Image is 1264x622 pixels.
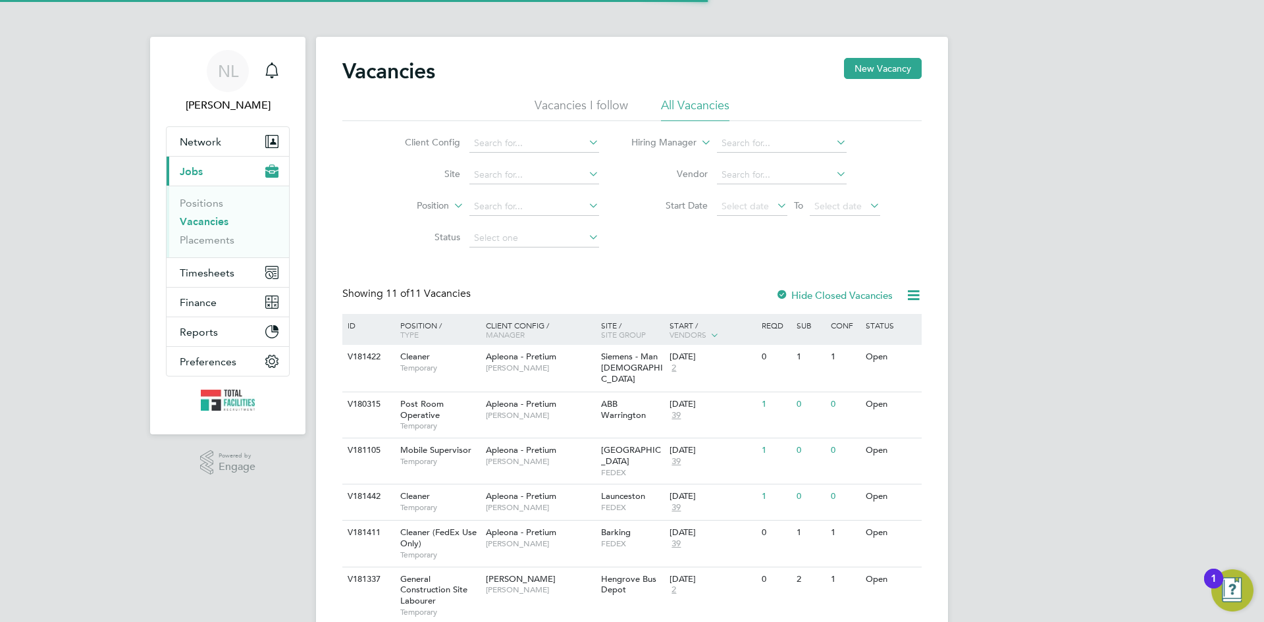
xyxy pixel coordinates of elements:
div: 0 [828,484,862,509]
div: 0 [793,484,828,509]
div: V181105 [344,438,390,463]
span: 39 [670,538,683,550]
span: ABB Warrington [601,398,646,421]
span: Type [400,329,419,340]
span: Select date [722,200,769,212]
div: 0 [828,392,862,417]
span: [GEOGRAPHIC_DATA] [601,444,661,467]
label: Hide Closed Vacancies [776,289,893,301]
span: To [790,197,807,214]
span: Network [180,136,221,148]
div: V181422 [344,345,390,369]
div: V181442 [344,484,390,509]
div: Open [862,521,920,545]
span: [PERSON_NAME] [486,410,594,421]
div: Site / [598,314,667,346]
div: 0 [758,521,793,545]
li: All Vacancies [661,97,729,121]
div: 2 [793,567,828,592]
button: Timesheets [167,258,289,287]
span: [PERSON_NAME] [486,456,594,467]
nav: Main navigation [150,37,305,434]
span: Apleona - Pretium [486,527,556,538]
div: Client Config / [483,314,598,346]
span: Hengrove Bus Depot [601,573,656,596]
span: Preferences [180,355,236,368]
a: NL[PERSON_NAME] [166,50,290,113]
span: Manager [486,329,525,340]
span: 11 of [386,287,409,300]
span: NL [218,63,238,80]
input: Select one [469,229,599,247]
span: Cleaner [400,490,430,502]
div: ID [344,314,390,336]
label: Vendor [632,168,708,180]
span: 11 Vacancies [386,287,471,300]
span: [PERSON_NAME] [486,584,594,595]
div: [DATE] [670,445,755,456]
div: 1 [828,345,862,369]
div: Open [862,567,920,592]
div: V180315 [344,392,390,417]
span: Jobs [180,165,203,178]
span: Post Room Operative [400,398,444,421]
span: Temporary [400,456,479,467]
label: Client Config [384,136,460,148]
span: Finance [180,296,217,309]
div: Conf [828,314,862,336]
div: Open [862,438,920,463]
h2: Vacancies [342,58,435,84]
label: Position [373,199,449,213]
div: [DATE] [670,491,755,502]
span: Apleona - Pretium [486,444,556,455]
div: 1 [758,484,793,509]
input: Search for... [469,166,599,184]
span: Apleona - Pretium [486,490,556,502]
div: [DATE] [670,527,755,538]
button: Preferences [167,347,289,376]
label: Site [384,168,460,180]
div: Showing [342,287,473,301]
button: Finance [167,288,289,317]
div: 0 [758,345,793,369]
a: Positions [180,197,223,209]
div: V181411 [344,521,390,545]
span: Powered by [219,450,255,461]
div: Start / [666,314,758,347]
div: 1 [828,567,862,592]
div: [DATE] [670,399,755,410]
span: Timesheets [180,267,234,279]
div: 1 [828,521,862,545]
img: tfrecruitment-logo-retina.png [201,390,255,411]
span: Apleona - Pretium [486,351,556,362]
span: Temporary [400,550,479,560]
div: Jobs [167,186,289,257]
div: Open [862,484,920,509]
div: 1 [758,392,793,417]
span: FEDEX [601,502,664,513]
a: Vacancies [180,215,228,228]
span: General Construction Site Labourer [400,573,467,607]
span: Temporary [400,363,479,373]
div: 1 [1211,579,1217,596]
div: Sub [793,314,828,336]
div: Status [862,314,920,336]
input: Search for... [717,134,847,153]
button: Network [167,127,289,156]
span: 39 [670,502,683,513]
span: Temporary [400,607,479,617]
label: Hiring Manager [621,136,697,149]
label: Start Date [632,199,708,211]
label: Status [384,231,460,243]
div: 1 [793,521,828,545]
button: New Vacancy [844,58,922,79]
div: Open [862,345,920,369]
input: Search for... [717,166,847,184]
button: Open Resource Center, 1 new notification [1211,569,1253,611]
span: Temporary [400,421,479,431]
a: Go to home page [166,390,290,411]
span: Site Group [601,329,646,340]
input: Search for... [469,134,599,153]
span: Mobile Supervisor [400,444,471,455]
span: FEDEX [601,538,664,549]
